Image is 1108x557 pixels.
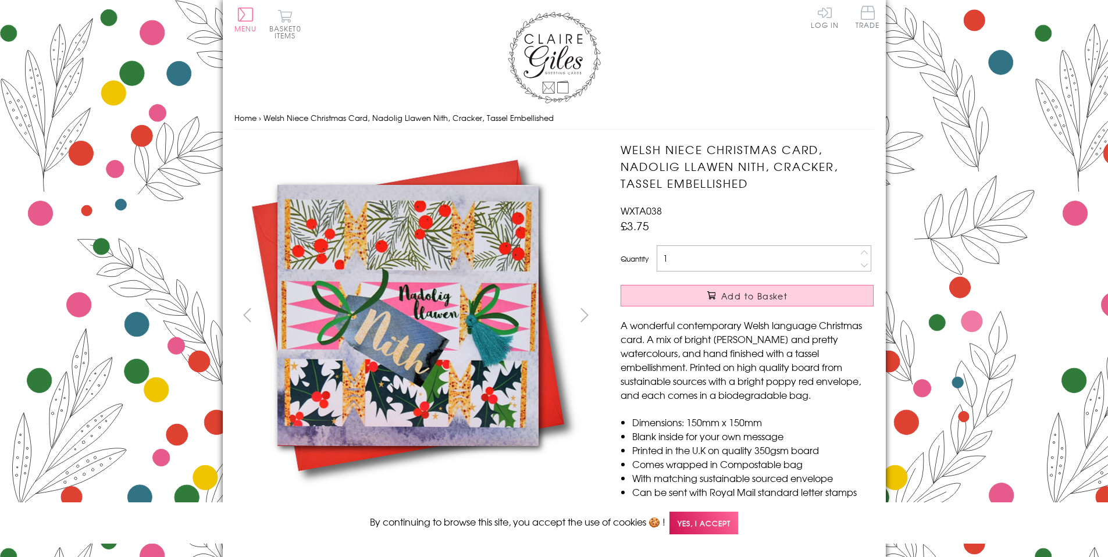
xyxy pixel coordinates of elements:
label: Quantity [621,253,649,264]
li: Dimensions: 150mm x 150mm [632,415,874,429]
img: Claire Giles Greetings Cards [508,12,601,103]
button: Add to Basket [621,285,874,306]
span: Add to Basket [721,290,788,302]
span: 0 items [275,23,301,41]
button: next [571,302,597,328]
a: Trade [856,6,880,31]
button: Basket0 items [269,9,301,39]
a: Home [234,112,256,123]
button: prev [234,302,261,328]
span: WXTA038 [621,203,662,217]
li: With matching sustainable sourced envelope [632,471,874,485]
img: Welsh Niece Christmas Card, Nadolig Llawen Nith, Cracker, Tassel Embellished [597,141,946,490]
nav: breadcrumbs [234,106,874,130]
button: Menu [234,8,257,32]
a: Log In [811,6,839,28]
span: Menu [234,23,257,34]
li: Printed in the U.K on quality 350gsm board [632,443,874,457]
span: › [259,112,261,123]
li: Comes wrapped in Compostable bag [632,457,874,471]
span: £3.75 [621,217,649,234]
li: Blank inside for your own message [632,429,874,443]
li: Can be sent with Royal Mail standard letter stamps [632,485,874,499]
span: Yes, I accept [669,512,738,534]
span: Trade [856,6,880,28]
img: Welsh Niece Christmas Card, Nadolig Llawen Nith, Cracker, Tassel Embellished [234,141,583,490]
span: Welsh Niece Christmas Card, Nadolig Llawen Nith, Cracker, Tassel Embellished [263,112,554,123]
p: A wonderful contemporary Welsh language Christmas card. A mix of bright [PERSON_NAME] and pretty ... [621,318,874,402]
h1: Welsh Niece Christmas Card, Nadolig Llawen Nith, Cracker, Tassel Embellished [621,141,874,191]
